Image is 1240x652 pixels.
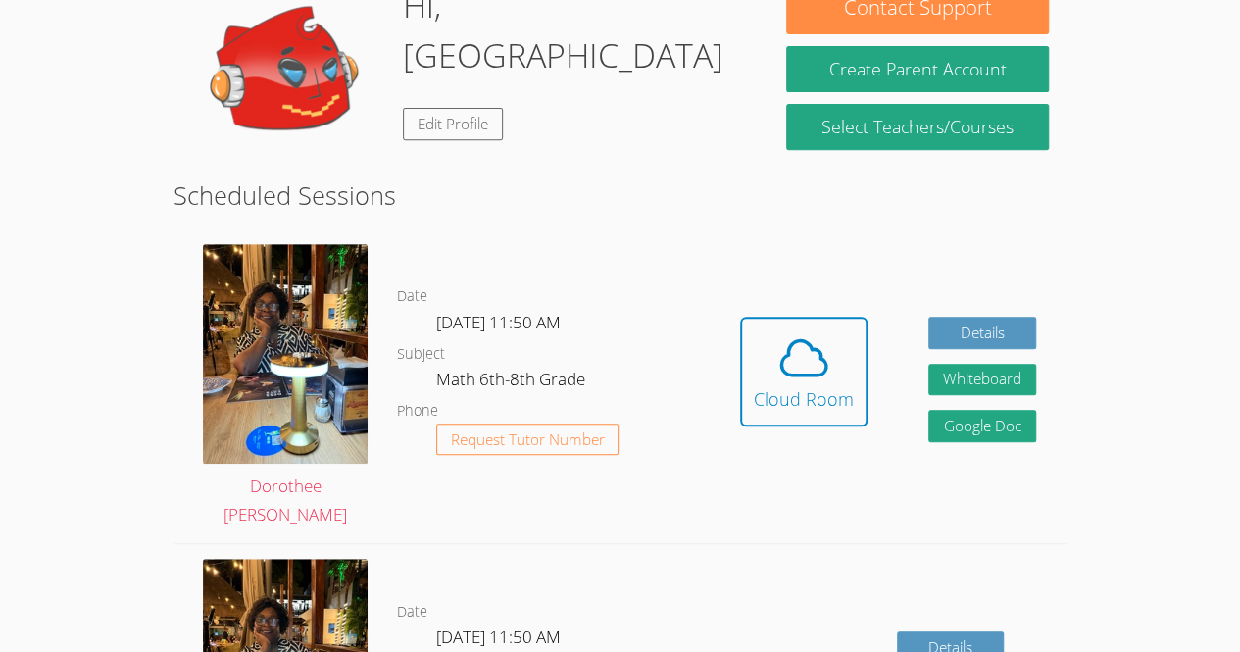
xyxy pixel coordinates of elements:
[436,311,561,333] span: [DATE] 11:50 AM
[403,108,503,140] a: Edit Profile
[397,399,438,424] dt: Phone
[928,317,1036,349] a: Details
[397,600,427,625] dt: Date
[397,284,427,309] dt: Date
[436,366,589,399] dd: Math 6th-8th Grade
[786,104,1048,150] a: Select Teachers/Courses
[740,317,868,426] button: Cloud Room
[436,424,620,456] button: Request Tutor Number
[203,244,368,528] a: Dorothee [PERSON_NAME]
[203,244,368,464] img: IMG_8217.jpeg
[754,385,854,413] div: Cloud Room
[397,342,445,367] dt: Subject
[436,626,561,648] span: [DATE] 11:50 AM
[928,410,1036,442] a: Google Doc
[928,364,1036,396] button: Whiteboard
[786,46,1048,92] button: Create Parent Account
[174,176,1066,214] h2: Scheduled Sessions
[451,432,605,447] span: Request Tutor Number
